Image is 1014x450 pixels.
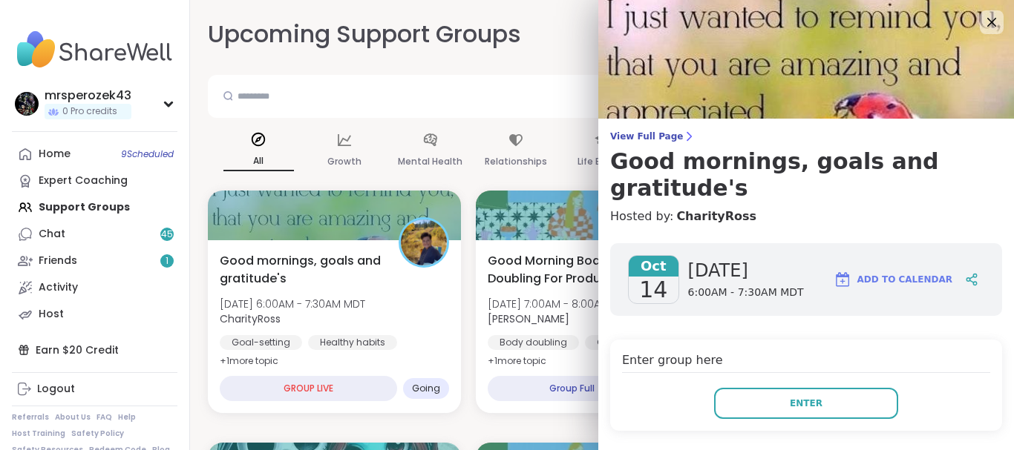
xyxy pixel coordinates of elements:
div: GROUP LIVE [220,376,397,401]
div: Goal-setting [220,335,302,350]
a: Help [118,412,136,423]
a: Friends1 [12,248,177,274]
a: Expert Coaching [12,168,177,194]
a: Home9Scheduled [12,141,177,168]
span: Enter [790,397,822,410]
div: Home [39,147,71,162]
div: Healthy habits [308,335,397,350]
span: Add to Calendar [857,273,952,286]
p: Growth [327,153,362,171]
div: Activity [39,280,78,295]
img: ShareWell Logomark [834,271,851,288]
p: Mental Health [398,153,462,171]
h4: Enter group here [622,351,990,373]
span: 14 [639,277,667,303]
div: Friends [39,254,77,268]
p: Relationships [485,153,547,171]
a: View Full PageGood mornings, goals and gratitude's [610,130,1002,202]
img: mrsperozek43 [15,92,39,116]
div: Goal-setting [585,335,667,350]
span: 1 [166,255,169,268]
a: CharityRoss [676,208,756,225]
div: Expert Coaching [39,173,128,188]
b: CharityRoss [220,311,281,326]
img: CharityRoss [401,219,447,265]
h3: Good mornings, goals and gratitude's [610,148,1002,202]
a: Activity [12,274,177,301]
a: FAQ [97,412,112,423]
div: mrsperozek43 [45,87,131,104]
span: View Full Page [610,130,1002,142]
span: Good mornings, goals and gratitude's [220,252,382,288]
div: Logout [37,382,75,397]
a: Host [12,301,177,328]
div: Host [39,307,64,322]
p: All [223,152,294,171]
b: [PERSON_NAME] [488,311,569,326]
button: Enter [714,388,898,419]
span: 45 [161,228,173,241]
div: Earn $20 Credit [12,337,177,363]
p: Life Events [578,153,627,171]
h2: Upcoming Support Groups [208,18,521,51]
span: [DATE] 6:00AM - 7:30AM MDT [220,297,365,311]
img: ShareWell Nav Logo [12,24,177,76]
a: About Us [55,412,91,423]
span: [DATE] 7:00AM - 8:00AM MDT [488,297,634,311]
span: [DATE] [688,259,804,282]
button: Add to Calendar [827,262,959,297]
a: Chat45 [12,221,177,248]
a: Logout [12,376,177,403]
div: Body doubling [488,335,579,350]
span: 0 Pro credits [62,105,117,118]
div: Chat [39,227,65,242]
span: 6:00AM - 7:30AM MDT [688,285,804,300]
span: Oct [629,256,678,277]
a: Referrals [12,412,49,423]
h4: Hosted by: [610,208,1002,225]
div: Group Full [488,376,658,401]
a: Host Training [12,429,65,439]
span: Good Morning Body Doubling For Productivity [488,252,650,288]
span: Going [412,383,440,394]
a: Safety Policy [71,429,124,439]
span: 9 Scheduled [121,148,174,160]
